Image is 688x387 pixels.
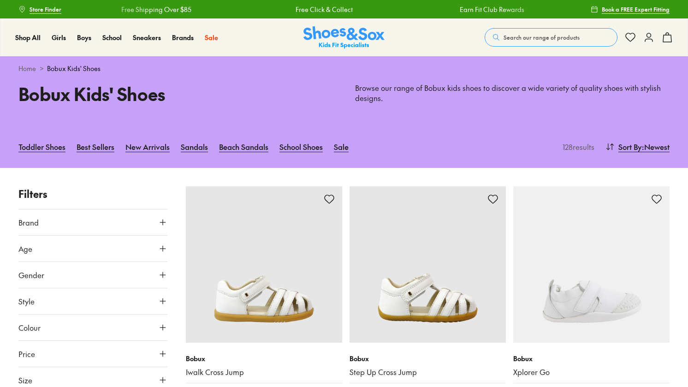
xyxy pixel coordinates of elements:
a: Sneakers [133,33,161,42]
a: Book a FREE Expert Fitting [591,1,670,18]
button: Style [18,288,167,314]
span: Style [18,296,35,307]
a: School Shoes [279,137,323,157]
p: Bobux [513,354,670,363]
span: Brand [18,217,39,228]
p: Filters [18,186,167,202]
span: Bobux Kids' Shoes [47,64,101,73]
a: Sandals [181,137,208,157]
button: Search our range of products [485,28,617,47]
a: Earn Fit Club Rewards [460,5,524,14]
a: Home [18,64,36,73]
a: Sale [205,33,218,42]
span: Book a FREE Expert Fitting [602,5,670,13]
p: Bobux [186,354,342,363]
div: > [18,64,670,73]
a: Step Up Cross Jump [350,367,506,377]
a: Store Finder [18,1,61,18]
p: Bobux [350,354,506,363]
span: : Newest [642,141,670,152]
button: Gender [18,262,167,288]
button: Brand [18,209,167,235]
a: School [102,33,122,42]
a: Toddler Shoes [18,137,65,157]
button: Sort By:Newest [605,137,670,157]
a: Free Click & Collect [296,5,353,14]
a: New Arrivals [125,137,170,157]
button: Age [18,236,167,262]
a: Sale [334,137,349,157]
a: Xplorer Go [513,367,670,377]
span: Search our range of products [504,33,580,42]
span: Store Finder [30,5,61,13]
button: Price [18,341,167,367]
img: SNS_Logo_Responsive.svg [303,26,385,49]
a: Shop All [15,33,41,42]
a: Brands [172,33,194,42]
a: Girls [52,33,66,42]
a: Shoes & Sox [303,26,385,49]
span: Age [18,243,32,254]
p: 128 results [559,141,594,152]
a: Beach Sandals [219,137,268,157]
span: Colour [18,322,41,333]
span: Gender [18,269,44,280]
button: Colour [18,315,167,340]
a: Free Shipping Over $85 [121,5,191,14]
span: Size [18,375,32,386]
h1: Bobux Kids' Shoes [18,81,333,107]
span: Sort By [618,141,642,152]
span: Price [18,348,35,359]
a: Iwalk Cross Jump [186,367,342,377]
p: Browse our range of Bobux kids shoes to discover a wide variety of quality shoes with stylish des... [355,83,670,103]
a: Boys [77,33,91,42]
a: Best Sellers [77,137,114,157]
